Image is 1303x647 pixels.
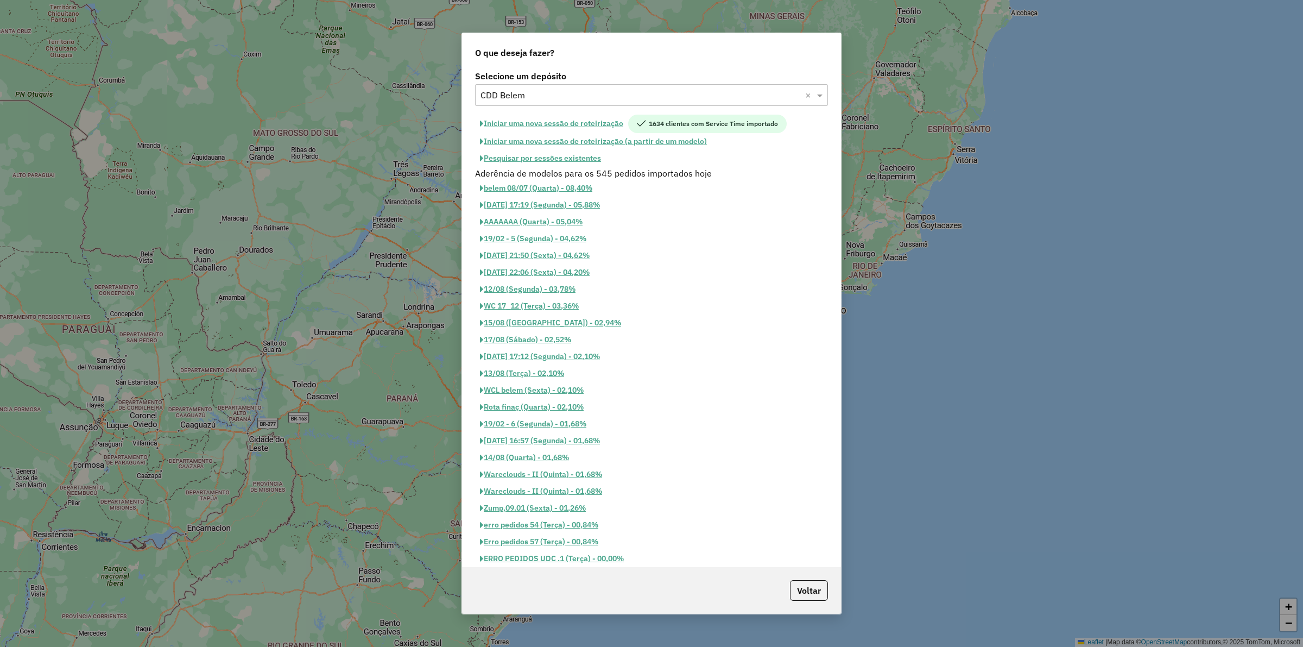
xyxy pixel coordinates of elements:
button: ERRO PEDIDOS UDC .1 (Terça) - 00,00% [475,550,629,567]
button: Rota finaç (Quarta) - 02,10% [475,399,589,416]
span: Clear all [805,89,814,102]
button: WCL belem (Sexta) - 02,10% [475,382,589,399]
button: Zump,09.01 (Sexta) - 01,26% [475,500,591,517]
button: AAAAAAA (Quarta) - 05,04% [475,213,587,230]
button: 14/08 (Quarta) - 01,68% [475,449,574,466]
button: 12/08 (Segunda) - 03,78% [475,281,580,298]
button: 19/02 - 6 (Segunda) - 01,68% [475,416,591,432]
button: Wareclouds - II (Quinta) - 01,68% [475,483,607,500]
button: [DATE] 16:57 (Segunda) - 01,68% [475,432,605,449]
button: WC 17_12 (Terça) - 03,36% [475,298,584,315]
button: erro pedidos 54 (Terça) - 00,84% [475,517,603,533]
button: Erro pedidos 57 (Terça) - 00,84% [475,533,603,550]
div: Aderência de modelos para os 545 pedidos importados hoje [469,167,834,180]
button: Voltar [790,580,828,601]
button: belem 08/07 (Quarta) - 08,40% [475,180,597,197]
button: 17/08 (Sábado) - 02,52% [475,331,576,348]
span: 1634 clientes com Service Time importado [628,115,787,133]
button: Iniciar uma nova sessão de roteirização [475,115,628,133]
button: Pesquisar por sessões existentes [475,150,606,167]
span: O que deseja fazer? [475,46,554,59]
label: Selecione um depósito [475,70,828,83]
button: [DATE] 17:12 (Segunda) - 02,10% [475,348,605,365]
button: 19/02 - 5 (Segunda) - 04,62% [475,230,591,247]
button: Iniciar uma nova sessão de roteirização (a partir de um modelo) [475,133,712,150]
button: 15/08 ([GEOGRAPHIC_DATA]) - 02,94% [475,315,626,331]
button: [DATE] 22:06 (Sexta) - 04,20% [475,264,594,281]
button: Wareclouds - II (Quinta) - 01,68% [475,466,607,483]
button: [DATE] 17:19 (Segunda) - 05,88% [475,197,605,213]
button: [DATE] 21:50 (Sexta) - 04,62% [475,247,594,264]
button: 13/08 (Terça) - 02,10% [475,365,569,382]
